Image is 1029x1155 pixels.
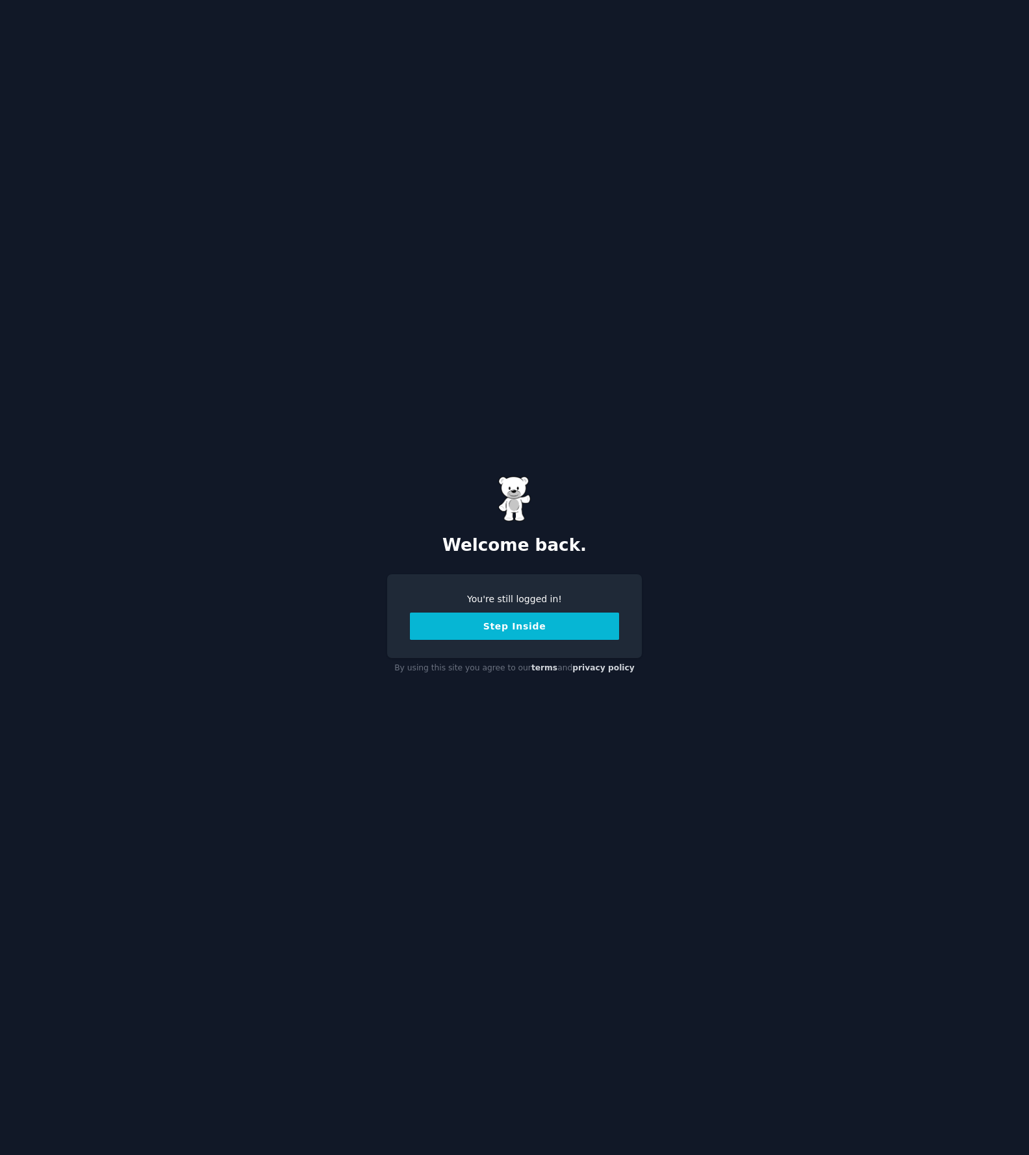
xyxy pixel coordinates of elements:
[498,476,531,522] img: Gummy Bear
[410,613,619,640] button: Step Inside
[572,663,635,672] a: privacy policy
[410,621,619,631] a: Step Inside
[410,592,619,606] div: You're still logged in!
[531,663,557,672] a: terms
[387,658,642,679] div: By using this site you agree to our and
[387,535,642,556] h2: Welcome back.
